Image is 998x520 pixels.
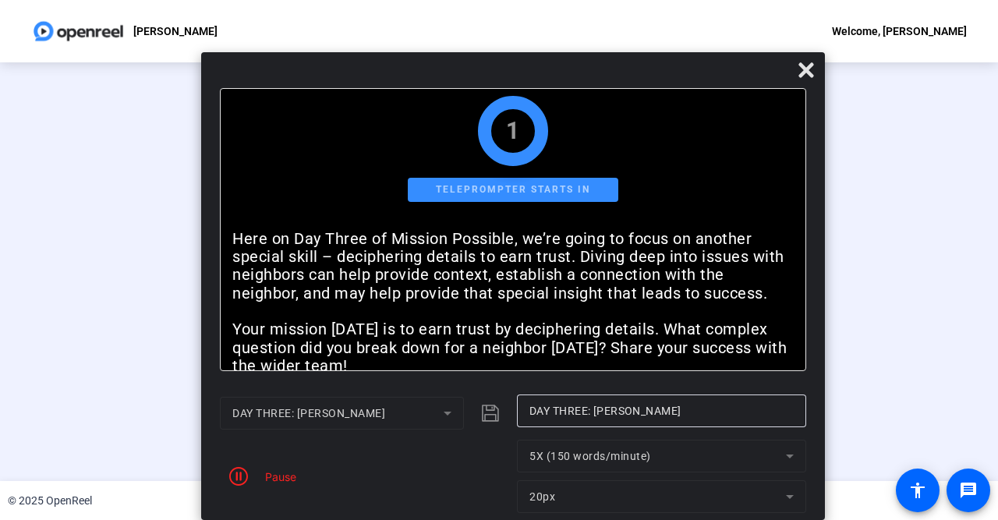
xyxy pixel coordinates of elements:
[832,22,967,41] div: Welcome, [PERSON_NAME]
[506,122,520,140] div: 1
[31,16,126,47] img: OpenReel logo
[8,493,92,509] div: © 2025 OpenReel
[908,481,927,500] mat-icon: accessibility
[232,230,794,303] p: Here on Day Three of Mission Possible, we’re going to focus on another special skill – decipherin...
[529,401,794,420] input: Title
[232,320,794,375] p: Your mission [DATE] is to earn trust by deciphering details. What complex question did you break ...
[133,22,218,41] p: [PERSON_NAME]
[408,178,618,202] div: Teleprompter starts in
[959,481,978,500] mat-icon: message
[257,469,296,485] div: Pause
